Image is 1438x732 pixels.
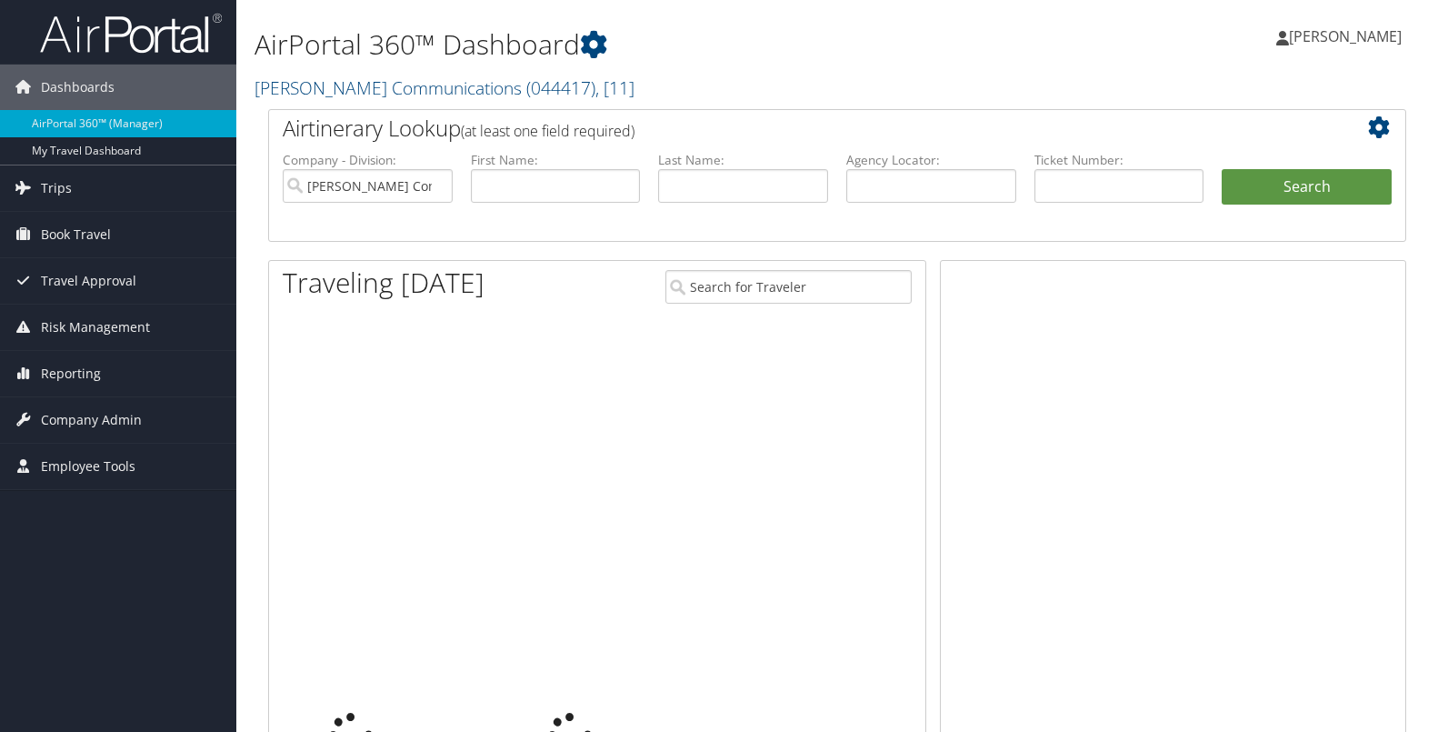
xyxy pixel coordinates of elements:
span: Dashboards [41,65,115,110]
span: Travel Approval [41,258,136,304]
h1: Traveling [DATE] [283,264,484,302]
span: (at least one field required) [461,121,634,141]
span: [PERSON_NAME] [1289,26,1402,46]
span: Book Travel [41,212,111,257]
a: [PERSON_NAME] Communications [255,75,634,100]
label: Last Name: [658,151,828,169]
label: Agency Locator: [846,151,1016,169]
label: Company - Division: [283,151,453,169]
label: First Name: [471,151,641,169]
h2: Airtinerary Lookup [283,113,1297,144]
h1: AirPortal 360™ Dashboard [255,25,1032,64]
span: Reporting [41,351,101,396]
input: Search for Traveler [665,270,912,304]
label: Ticket Number: [1034,151,1204,169]
span: Risk Management [41,305,150,350]
a: [PERSON_NAME] [1276,9,1420,64]
span: Trips [41,165,72,211]
span: Employee Tools [41,444,135,489]
span: ( 044417 ) [526,75,595,100]
span: Company Admin [41,397,142,443]
img: airportal-logo.png [40,12,222,55]
button: Search [1222,169,1392,206]
span: , [ 11 ] [595,75,634,100]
